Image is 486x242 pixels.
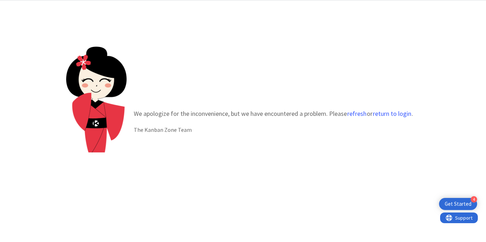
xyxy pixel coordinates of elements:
button: return to login [373,110,412,117]
button: refresh [347,110,367,117]
div: Open Get Started checklist, remaining modules: 4 [439,198,477,210]
p: We apologize for the inconvenience, but we have encountered a problem. Please or . [134,109,413,118]
div: Get Started [445,200,471,208]
div: 4 [471,196,477,203]
span: Support [15,1,32,10]
div: The Kanban Zone Team [134,125,413,134]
